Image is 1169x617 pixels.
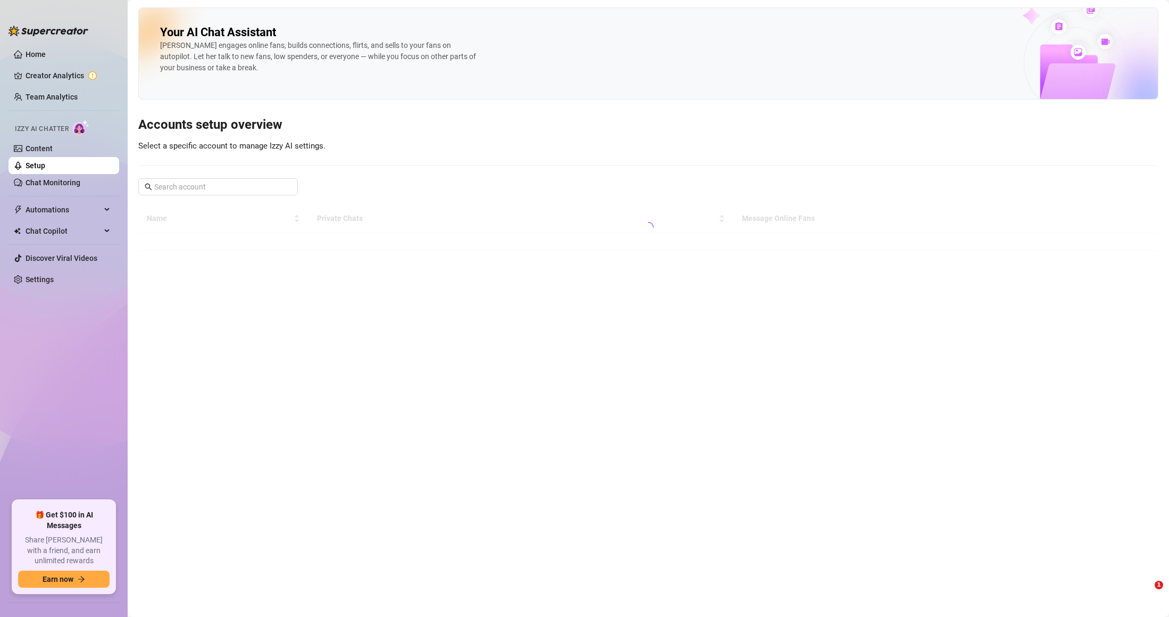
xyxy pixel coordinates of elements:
img: Chat Copilot [14,227,21,235]
span: Automations [26,201,101,218]
a: Setup [26,161,45,170]
a: Creator Analytics exclamation-circle [26,67,111,84]
span: search [145,183,152,191]
span: 🎁 Get $100 in AI Messages [18,510,110,531]
img: AI Chatter [73,120,89,135]
input: Search account [154,181,283,193]
h3: Accounts setup overview [138,117,1158,134]
span: loading [641,220,655,234]
span: Select a specific account to manage Izzy AI settings. [138,141,325,151]
span: arrow-right [78,575,85,583]
a: Home [26,50,46,59]
span: 1 [1155,581,1163,589]
a: Discover Viral Videos [26,254,97,262]
iframe: Intercom live chat [1133,581,1158,606]
span: thunderbolt [14,205,22,214]
span: Share [PERSON_NAME] with a friend, and earn unlimited rewards [18,535,110,566]
a: Chat Monitoring [26,178,80,187]
a: Team Analytics [26,93,78,101]
span: Earn now [43,575,73,583]
a: Content [26,144,53,153]
span: Izzy AI Chatter [15,124,69,134]
a: Settings [26,275,54,284]
span: Chat Copilot [26,223,101,240]
button: Earn nowarrow-right [18,571,110,588]
div: [PERSON_NAME] engages online fans, builds connections, flirts, and sells to your fans on autopilo... [160,40,479,73]
h2: Your AI Chat Assistant [160,25,276,40]
img: logo-BBDzfeDw.svg [9,26,88,36]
